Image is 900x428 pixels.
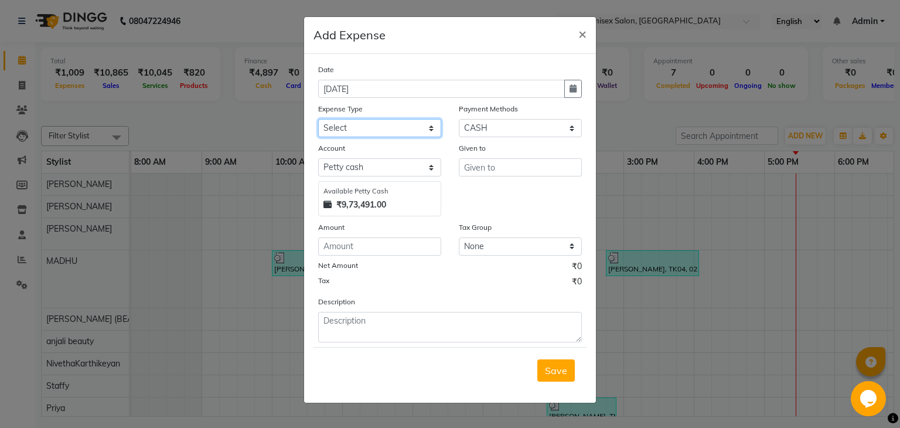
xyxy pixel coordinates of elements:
button: Save [537,359,575,382]
strong: ₹9,73,491.00 [336,199,386,211]
label: Account [318,143,345,154]
span: Save [545,365,567,376]
input: Given to [459,158,582,176]
label: Date [318,64,334,75]
label: Net Amount [318,260,358,271]
label: Payment Methods [459,104,518,114]
input: Amount [318,237,441,256]
label: Given to [459,143,486,154]
span: ₹0 [572,260,582,276]
span: ₹0 [572,276,582,291]
label: Description [318,297,355,307]
div: Available Petty Cash [323,186,436,196]
label: Tax Group [459,222,492,233]
iframe: chat widget [851,381,888,416]
label: Expense Type [318,104,363,114]
label: Tax [318,276,329,286]
button: Close [569,17,596,50]
h5: Add Expense [313,26,386,44]
label: Amount [318,222,345,233]
span: × [578,25,587,42]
